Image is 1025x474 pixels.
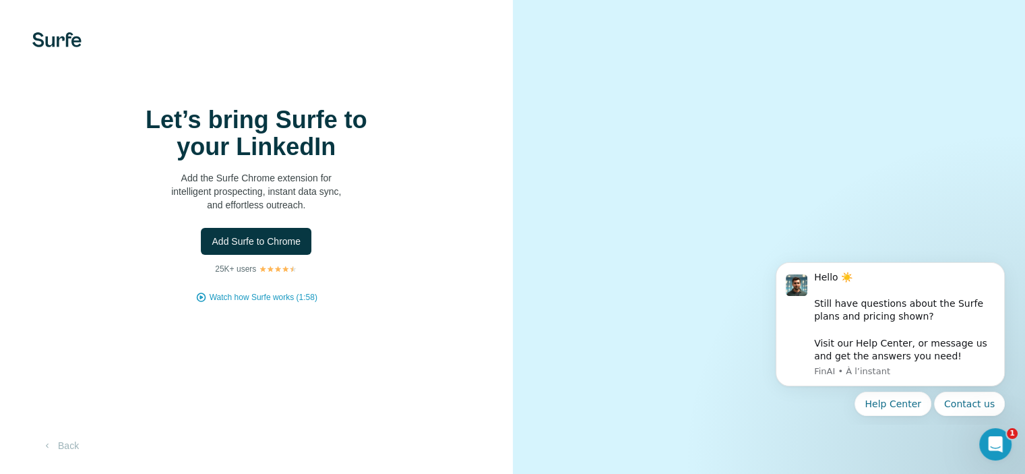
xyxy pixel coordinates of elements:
[32,434,88,458] button: Back
[755,250,1025,424] iframe: Intercom notifications message
[121,107,391,160] h1: Let’s bring Surfe to your LinkedIn
[979,428,1012,461] iframe: Intercom live chat
[32,32,82,47] img: Surfe's logo
[212,235,301,248] span: Add Surfe to Chrome
[210,291,317,303] button: Watch how Surfe works (1:58)
[259,265,297,273] img: Rating Stars
[1007,428,1018,439] span: 1
[201,228,311,255] button: Add Surfe to Chrome
[121,171,391,212] p: Add the Surfe Chrome extension for intelligent prospecting, instant data sync, and effortless out...
[215,263,256,275] p: 25K+ users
